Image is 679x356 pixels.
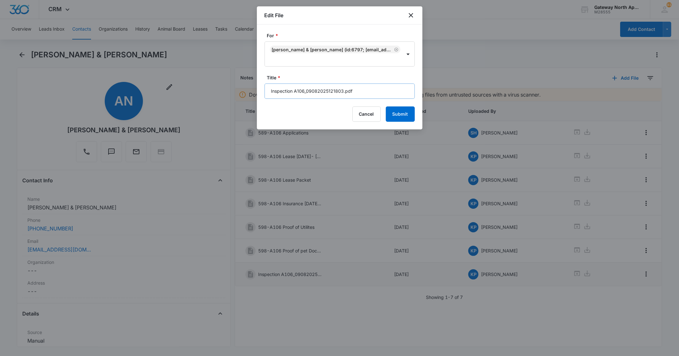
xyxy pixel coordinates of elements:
[393,47,399,52] div: Remove Aliyah Nguyen & Jacob Enriquez (ID:6797; avnguyen1804@gmail.com; 7203945945)
[272,47,393,52] div: [PERSON_NAME] & [PERSON_NAME] (ID:6797; [EMAIL_ADDRESS][DOMAIN_NAME]; 7203945945)
[267,32,417,39] label: For
[407,11,415,19] button: close
[352,106,381,122] button: Cancel
[386,106,415,122] button: Submit
[265,11,284,19] h1: Edit File
[267,74,417,81] label: Title
[265,84,415,99] input: Title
